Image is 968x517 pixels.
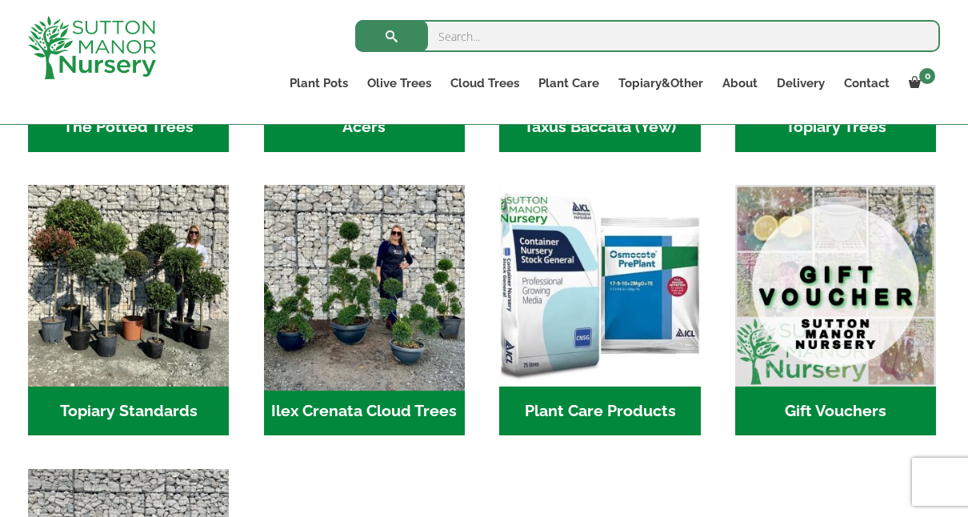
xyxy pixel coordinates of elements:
[28,387,229,436] h2: Topiary Standards
[735,185,936,386] img: Home - MAIN
[264,102,465,152] h2: Acers
[358,72,441,94] a: Olive Trees
[28,185,229,386] img: Home - IMG 5223
[499,102,700,152] h2: Taxus Baccata (Yew)
[28,16,156,79] img: logo
[280,72,358,94] a: Plant Pots
[834,72,899,94] a: Contact
[28,102,229,152] h2: The Potted Trees
[609,72,713,94] a: Topiary&Other
[258,180,470,391] img: Home - 9CE163CB 973F 4905 8AD5 A9A890F87D43
[919,68,935,84] span: 0
[767,72,834,94] a: Delivery
[735,185,936,435] a: Visit product category Gift Vouchers
[735,102,936,152] h2: Topiary Trees
[441,72,529,94] a: Cloud Trees
[264,387,465,436] h2: Ilex Crenata Cloud Trees
[713,72,767,94] a: About
[529,72,609,94] a: Plant Care
[899,72,940,94] a: 0
[355,20,940,52] input: Search...
[499,185,700,435] a: Visit product category Plant Care Products
[264,185,465,435] a: Visit product category Ilex Crenata Cloud Trees
[499,185,700,386] img: Home - food and soil
[735,387,936,436] h2: Gift Vouchers
[28,185,229,435] a: Visit product category Topiary Standards
[499,387,700,436] h2: Plant Care Products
